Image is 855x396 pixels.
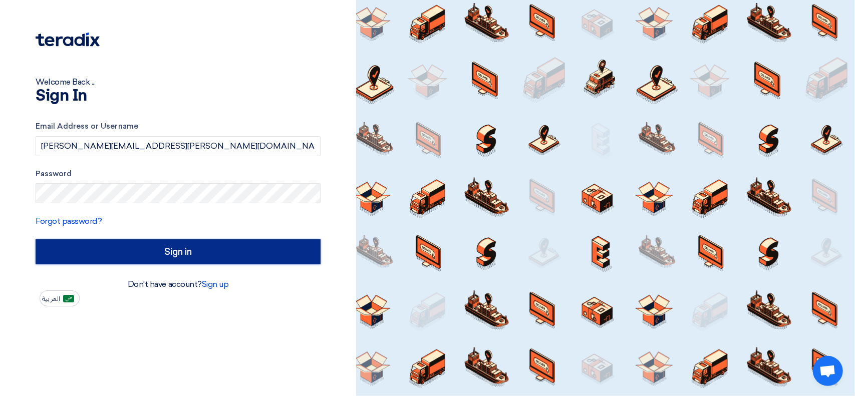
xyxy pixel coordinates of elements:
[36,88,321,104] h1: Sign In
[202,279,229,289] a: Sign up
[40,290,80,306] button: العربية
[813,356,843,386] a: Open chat
[36,278,321,290] div: Don't have account?
[36,76,321,88] div: Welcome Back ...
[42,295,60,302] span: العربية
[36,136,321,156] input: Enter your business email or username
[63,295,74,302] img: ar-AR.png
[36,239,321,264] input: Sign in
[36,33,100,47] img: Teradix logo
[36,216,102,226] a: Forgot password?
[36,168,321,180] label: Password
[36,121,321,132] label: Email Address or Username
